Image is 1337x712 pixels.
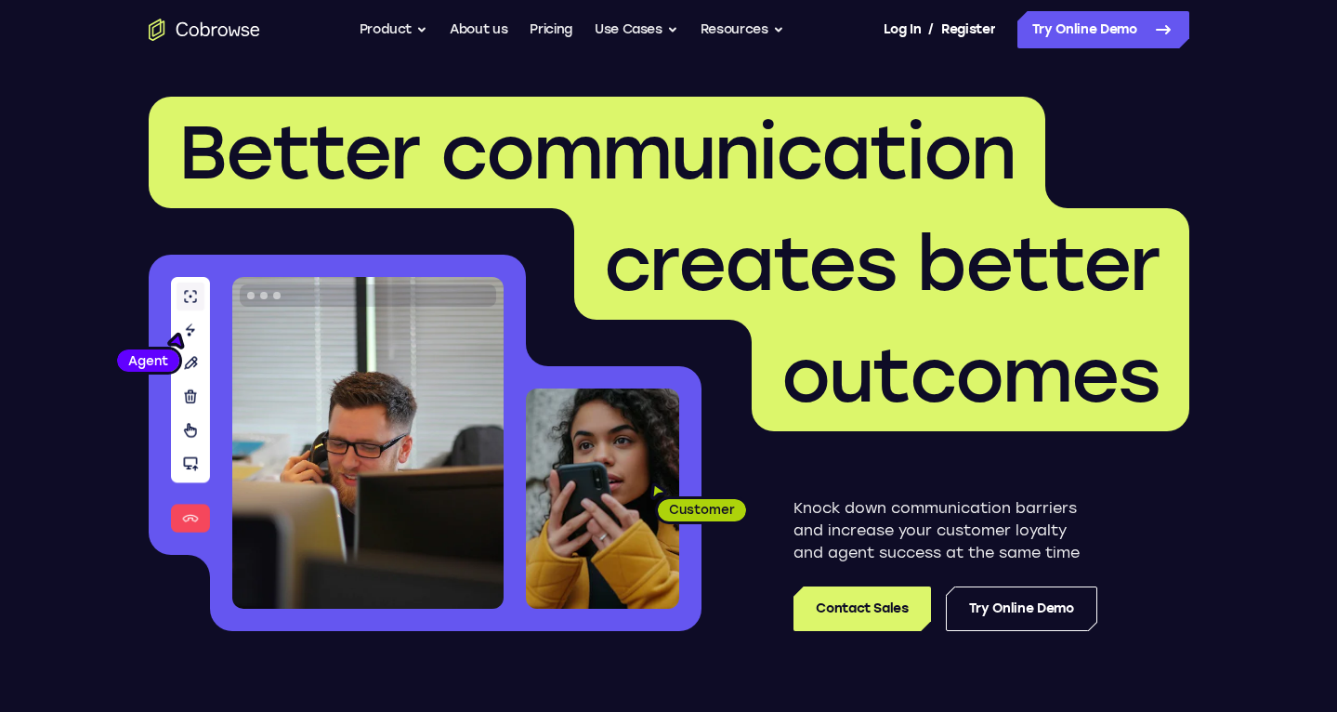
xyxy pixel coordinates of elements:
a: About us [450,11,507,48]
a: Register [941,11,995,48]
a: Try Online Demo [946,587,1097,631]
span: / [928,19,934,41]
button: Product [360,11,428,48]
a: Try Online Demo [1017,11,1189,48]
a: Pricing [530,11,572,48]
span: Better communication [178,108,1016,197]
a: Log In [884,11,921,48]
img: A customer holding their phone [526,389,679,609]
span: outcomes [781,331,1160,420]
img: A customer support agent talking on the phone [232,277,504,609]
a: Contact Sales [793,587,930,631]
button: Resources [701,11,784,48]
p: Knock down communication barriers and increase your customer loyalty and agent success at the sam... [793,497,1097,564]
a: Go to the home page [149,19,260,41]
button: Use Cases [595,11,678,48]
span: creates better [604,219,1160,309]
